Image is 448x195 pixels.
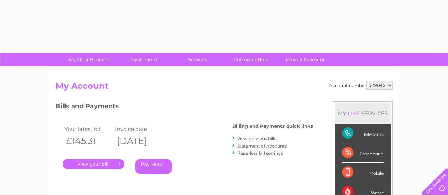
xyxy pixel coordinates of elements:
td: Invoice date [113,124,164,134]
a: My Account [114,53,173,66]
h3: Bills and Payments [56,101,313,114]
a: . [63,159,124,169]
a: Statement of Accounts [237,143,287,149]
a: Customer Help [222,53,280,66]
a: Services [168,53,227,66]
th: £145.31 [63,134,114,148]
a: Make A Payment [276,53,334,66]
a: Paperless bill settings [237,150,283,156]
div: Telecoms [342,124,384,143]
div: Mobile [342,163,384,182]
div: MY SERVICES [335,103,391,124]
div: LIVE [346,110,361,117]
div: Account number [329,81,393,90]
h2: My Account [56,81,393,94]
div: Broadband [342,143,384,163]
th: [DATE] [113,134,164,148]
a: View previous bills [237,136,276,141]
h4: Billing and Payments quick links [232,124,313,129]
a: My Clear Business [61,53,119,66]
a: Pay Here [135,159,172,174]
td: Your latest bill [63,124,114,134]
